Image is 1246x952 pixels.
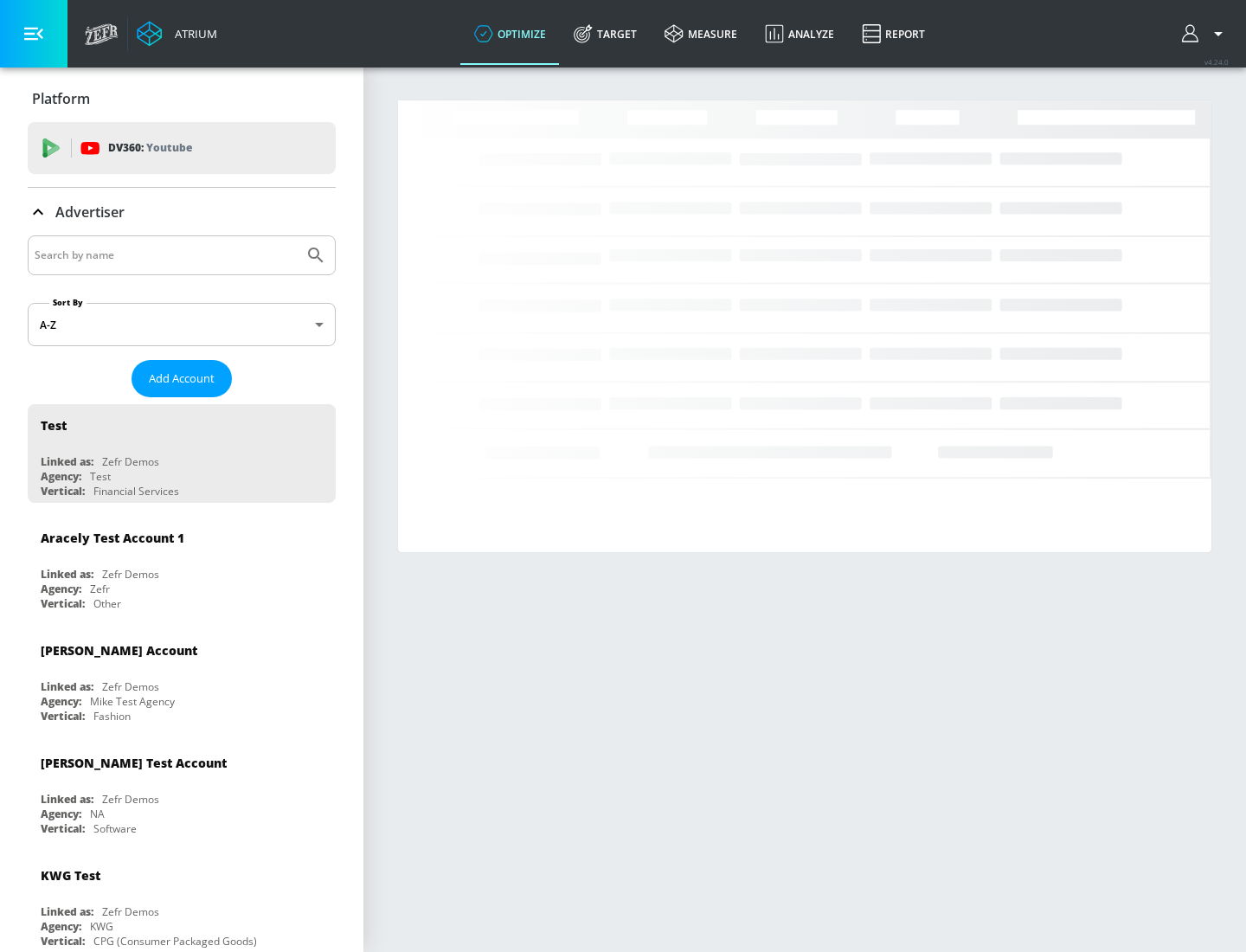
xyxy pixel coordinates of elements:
[560,3,651,65] a: Target
[28,122,336,174] div: DV360: Youtube
[41,867,100,884] div: KWG Test
[93,596,121,611] div: Other
[28,629,336,728] div: [PERSON_NAME] AccountLinked as:Zefr DemosAgency:Mike Test AgencyVertical:Fashion
[41,567,93,582] div: Linked as:
[41,709,85,724] div: Vertical:
[93,709,131,724] div: Fashion
[41,596,85,611] div: Vertical:
[41,679,93,694] div: Linked as:
[90,469,111,484] div: Test
[41,582,81,596] div: Agency:
[90,919,113,934] div: KWG
[168,26,217,42] div: Atrium
[102,904,159,919] div: Zefr Demos
[41,530,184,546] div: Aracely Test Account 1
[41,469,81,484] div: Agency:
[93,484,179,499] div: Financial Services
[460,3,560,65] a: optimize
[93,821,137,836] div: Software
[41,934,85,949] div: Vertical:
[41,904,93,919] div: Linked as:
[28,517,336,615] div: Aracely Test Account 1Linked as:Zefr DemosAgency:ZefrVertical:Other
[848,3,939,65] a: Report
[108,138,192,158] p: DV360:
[41,792,93,807] div: Linked as:
[132,360,232,397] button: Add Account
[146,138,192,157] p: Youtube
[28,742,336,840] div: [PERSON_NAME] Test AccountLinked as:Zefr DemosAgency:NAVertical:Software
[651,3,751,65] a: measure
[90,694,175,709] div: Mike Test Agency
[102,679,159,694] div: Zefr Demos
[137,21,217,47] a: Atrium
[41,484,85,499] div: Vertical:
[149,369,215,389] span: Add Account
[28,404,336,503] div: TestLinked as:Zefr DemosAgency:TestVertical:Financial Services
[35,244,297,267] input: Search by name
[55,203,125,222] p: Advertiser
[1204,57,1229,67] span: v 4.24.0
[41,694,81,709] div: Agency:
[102,792,159,807] div: Zefr Demos
[49,297,87,308] label: Sort By
[41,807,81,821] div: Agency:
[41,454,93,469] div: Linked as:
[28,74,336,123] div: Platform
[32,89,90,108] p: Platform
[41,642,197,659] div: [PERSON_NAME] Account
[28,303,336,346] div: A-Z
[41,417,67,434] div: Test
[751,3,848,65] a: Analyze
[28,188,336,236] div: Advertiser
[41,755,227,771] div: [PERSON_NAME] Test Account
[90,582,110,596] div: Zefr
[93,934,257,949] div: CPG (Consumer Packaged Goods)
[102,567,159,582] div: Zefr Demos
[102,454,159,469] div: Zefr Demos
[41,821,85,836] div: Vertical:
[41,919,81,934] div: Agency:
[90,807,105,821] div: NA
